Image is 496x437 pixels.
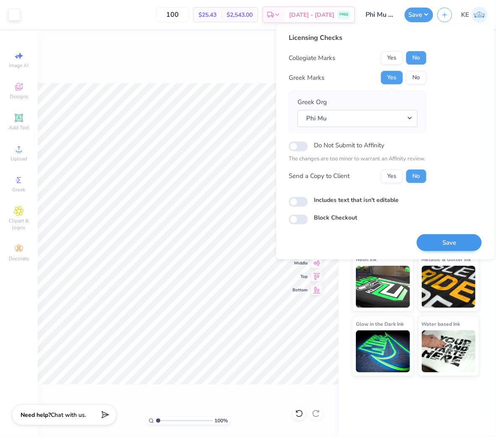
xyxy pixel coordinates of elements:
[359,6,400,23] input: Untitled Design
[422,319,460,328] span: Water based Ink
[461,10,469,20] span: KE
[156,7,189,22] input: – –
[292,274,308,280] span: Top
[381,169,403,183] button: Yes
[289,33,426,43] div: Licensing Checks
[461,7,488,23] a: KE
[298,97,327,107] label: Greek Org
[51,411,86,419] span: Chat with us.
[422,330,476,372] img: Water based Ink
[9,255,29,262] span: Decorate
[417,234,482,251] button: Save
[356,319,404,328] span: Glow in the Dark Ink
[471,7,488,23] img: Kent Everic Delos Santos
[356,330,410,372] img: Glow in the Dark Ink
[422,266,476,308] img: Metallic & Glitter Ink
[339,12,348,18] span: FREE
[289,10,334,19] span: [DATE] - [DATE]
[4,217,34,231] span: Clipart & logos
[314,195,399,204] label: Includes text that isn't editable
[381,51,403,65] button: Yes
[292,260,308,266] span: Middle
[215,417,228,424] span: 100 %
[227,10,253,19] span: $2,543.00
[406,71,426,84] button: No
[289,171,350,181] div: Send a Copy to Client
[9,124,29,131] span: Add Text
[21,411,51,419] strong: Need help?
[289,155,426,163] p: The changes are too minor to warrant an Affinity review.
[406,169,426,183] button: No
[298,110,418,127] button: Phi Mu
[292,287,308,293] span: Bottom
[314,140,384,151] label: Do Not Submit to Affinity
[289,73,324,83] div: Greek Marks
[13,186,26,193] span: Greek
[289,53,335,63] div: Collegiate Marks
[314,213,357,222] label: Block Checkout
[406,51,426,65] button: No
[405,8,433,22] button: Save
[10,93,28,100] span: Designs
[10,155,27,162] span: Upload
[356,266,410,308] img: Neon Ink
[198,10,217,19] span: $25.43
[9,62,29,69] span: Image AI
[381,71,403,84] button: Yes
